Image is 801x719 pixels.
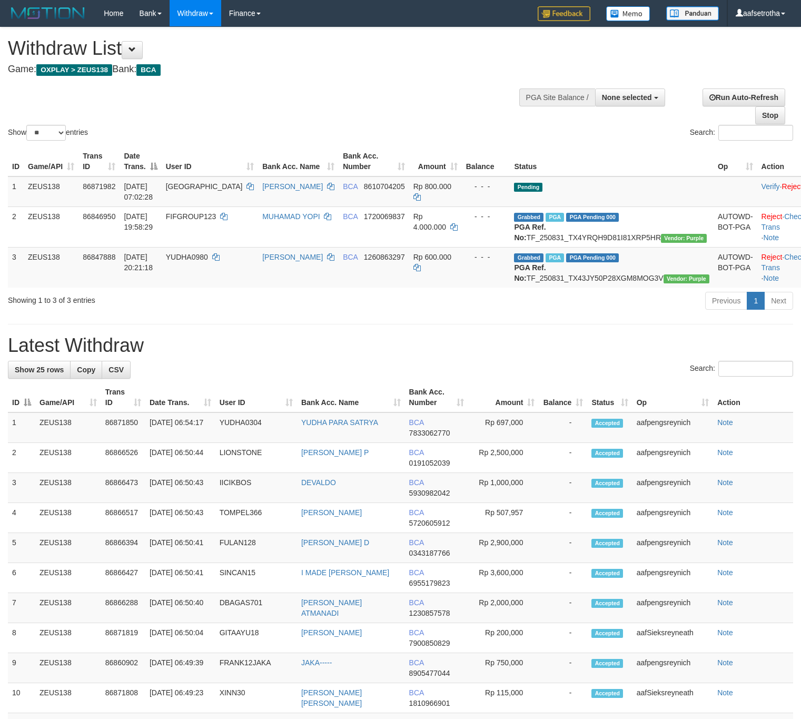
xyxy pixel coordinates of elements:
a: YUDHA PARA SATRYA [301,418,378,427]
td: 1 [8,412,35,443]
span: Accepted [591,539,623,548]
a: [PERSON_NAME] P [301,448,369,457]
div: PGA Site Balance / [519,88,595,106]
span: Copy 1260863297 to clipboard [364,253,405,261]
label: Search: [690,125,793,141]
th: Op: activate to sort column ascending [632,382,713,412]
td: DBAGAS701 [215,593,297,623]
td: 5 [8,533,35,563]
td: 3 [8,247,24,288]
td: - [539,563,587,593]
td: 86866394 [101,533,145,563]
td: 2 [8,206,24,247]
td: 8 [8,623,35,653]
span: BCA [343,253,358,261]
th: Balance [462,146,510,176]
td: 86866517 [101,503,145,533]
td: 10 [8,683,35,713]
td: ZEUS138 [35,563,101,593]
td: XINN30 [215,683,297,713]
select: Showentries [26,125,66,141]
a: [PERSON_NAME] [301,628,362,637]
td: - [539,653,587,683]
span: Copy 6955179823 to clipboard [409,579,450,587]
td: 86871808 [101,683,145,713]
td: 4 [8,503,35,533]
td: ZEUS138 [24,176,78,207]
span: BCA [409,508,424,517]
td: [DATE] 06:54:17 [145,412,215,443]
td: ZEUS138 [35,653,101,683]
a: Stop [755,106,785,124]
td: 2 [8,443,35,473]
label: Show entries [8,125,88,141]
td: 86866288 [101,593,145,623]
span: Accepted [591,509,623,518]
span: BCA [409,478,424,487]
td: Rp 200,000 [468,623,539,653]
td: [DATE] 06:49:23 [145,683,215,713]
a: Note [764,233,779,242]
span: Grabbed [514,213,543,222]
a: Reject [762,253,783,261]
a: Show 25 rows [8,361,71,379]
a: Note [717,418,733,427]
th: Status: activate to sort column ascending [587,382,632,412]
td: Rp 115,000 [468,683,539,713]
img: Button%20Memo.svg [606,6,650,21]
td: - [539,683,587,713]
span: BCA [409,418,424,427]
td: - [539,503,587,533]
img: panduan.png [666,6,719,21]
td: - [539,593,587,623]
span: Vendor URL: https://trx4.1velocity.biz [661,234,707,243]
th: Amount: activate to sort column ascending [468,382,539,412]
span: YUDHA0980 [166,253,208,261]
td: 6 [8,563,35,593]
span: Grabbed [514,253,543,262]
th: User ID: activate to sort column ascending [215,382,297,412]
td: Rp 2,500,000 [468,443,539,473]
span: Copy 7833062770 to clipboard [409,429,450,437]
a: Run Auto-Refresh [703,88,785,106]
th: ID [8,146,24,176]
span: BCA [409,658,424,667]
a: Reject [762,212,783,221]
span: Copy 8905477044 to clipboard [409,669,450,677]
td: TF_250831_TX4YRQH9D81I81XRP5HR [510,206,714,247]
span: Copy 0343187766 to clipboard [409,549,450,557]
a: Note [717,568,733,577]
td: - [539,412,587,443]
th: Trans ID: activate to sort column ascending [78,146,120,176]
td: 86866473 [101,473,145,503]
a: [PERSON_NAME] [262,182,323,191]
th: Bank Acc. Name: activate to sort column ascending [297,382,405,412]
a: Note [717,508,733,517]
a: 1 [747,292,765,310]
td: LIONSTONE [215,443,297,473]
td: [DATE] 06:50:41 [145,563,215,593]
a: Previous [705,292,747,310]
span: 86871982 [83,182,115,191]
a: Next [764,292,793,310]
td: aafpengsreynich [632,593,713,623]
span: Copy 8610704205 to clipboard [364,182,405,191]
td: ZEUS138 [35,683,101,713]
td: GITAAYU18 [215,623,297,653]
img: MOTION_logo.png [8,5,88,21]
span: Accepted [591,419,623,428]
span: Pending [514,183,542,192]
img: Feedback.jpg [538,6,590,21]
td: aafSieksreyneath [632,683,713,713]
td: FRANK12JAKA [215,653,297,683]
td: [DATE] 06:50:43 [145,473,215,503]
a: MUHAMAD YOPI [262,212,320,221]
td: ZEUS138 [35,473,101,503]
h4: Game: Bank: [8,64,523,75]
td: ZEUS138 [35,623,101,653]
span: BCA [409,538,424,547]
td: ZEUS138 [35,593,101,623]
div: Showing 1 to 3 of 3 entries [8,291,326,306]
span: Accepted [591,449,623,458]
span: PGA Pending [566,253,619,262]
